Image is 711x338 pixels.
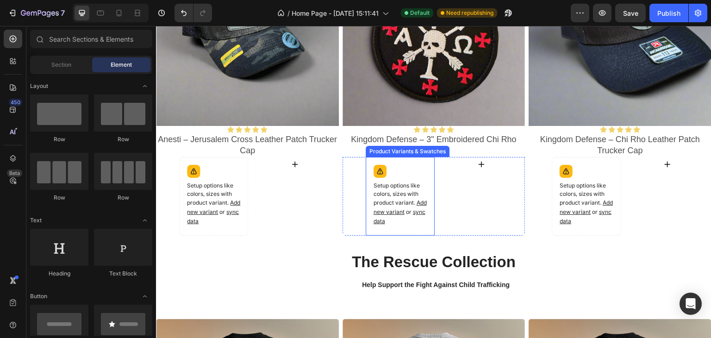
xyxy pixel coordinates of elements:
[287,8,290,18] span: /
[30,269,88,278] div: Heading
[218,156,271,200] p: Setup options like colors, sizes with product variant.
[30,216,42,225] span: Text
[94,194,152,202] div: Row
[212,121,292,130] div: Product Variants & Swatches
[4,4,69,22] button: 7
[94,135,152,144] div: Row
[615,4,646,22] button: Save
[623,9,638,17] span: Save
[30,135,88,144] div: Row
[206,255,354,263] span: Help Support the Fight Against Child Trafficking
[187,107,369,131] h2: Kingdom Defense – 3" Embroidered Chi Rho Patch
[680,293,702,315] div: Open Intercom Messenger
[657,8,680,18] div: Publish
[156,26,711,338] iframe: Design area
[111,61,132,69] span: Element
[30,82,48,90] span: Layout
[137,213,152,228] span: Toggle open
[292,8,379,18] span: Home Page - [DATE] 15:11:41
[175,4,212,22] div: Undo/Redo
[649,4,688,22] button: Publish
[30,292,47,300] span: Button
[51,61,71,69] span: Section
[30,194,88,202] div: Row
[94,269,152,278] div: Text Block
[373,107,555,131] h2: Kingdom Defense – Chi Rho Leather Patch Trucker Cap
[9,99,22,106] div: 450
[61,7,65,19] p: 7
[137,289,152,304] span: Toggle open
[7,169,22,177] div: Beta
[446,9,493,17] span: Need republishing
[410,9,430,17] span: Default
[30,30,152,48] input: Search Sections & Elements
[404,156,457,200] p: Setup options like colors, sizes with product variant.
[137,79,152,94] span: Toggle open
